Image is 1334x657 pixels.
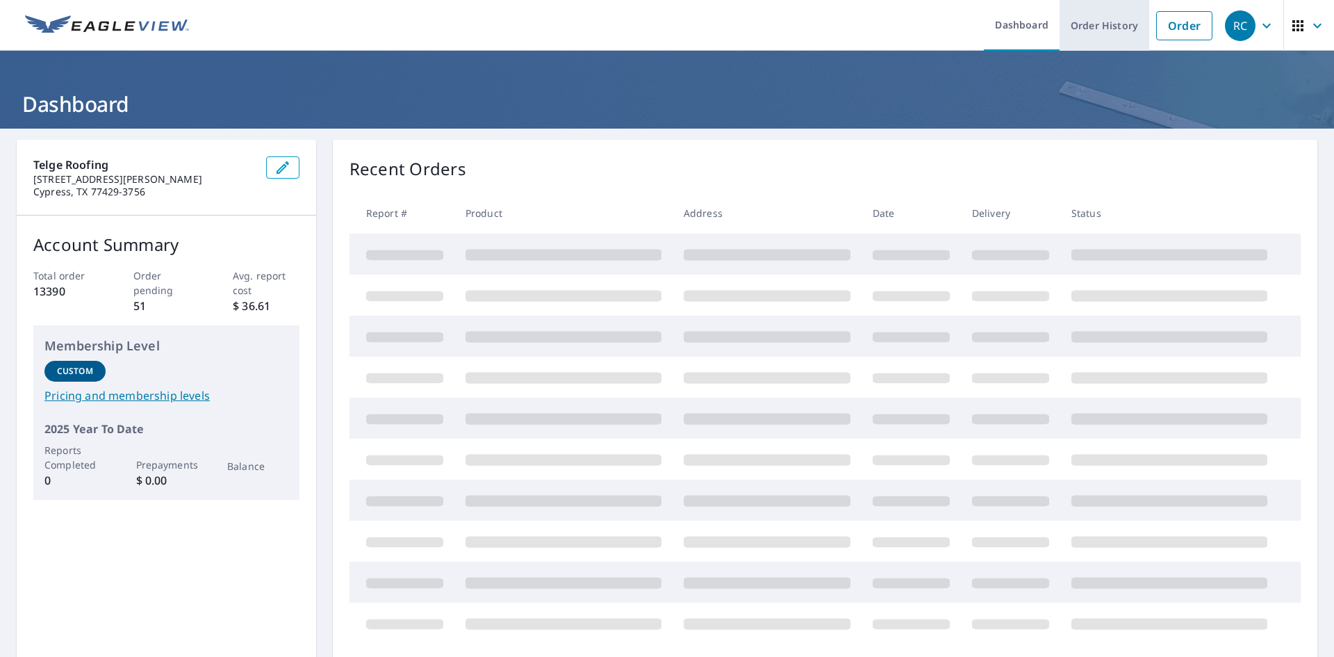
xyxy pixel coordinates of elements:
p: Cypress, TX 77429-3756 [33,186,255,198]
p: 13390 [33,283,100,300]
th: Date [862,193,961,234]
p: Reports Completed [44,443,106,472]
p: 2025 Year To Date [44,421,288,437]
div: RC [1225,10,1255,41]
p: Prepayments [136,457,197,472]
img: EV Logo [25,15,189,36]
p: Membership Level [44,336,288,355]
th: Product [454,193,673,234]
p: 0 [44,472,106,489]
p: Account Summary [33,232,299,257]
p: Telge Roofing [33,156,255,173]
p: $ 0.00 [136,472,197,489]
p: Avg. report cost [233,268,299,298]
p: Custom [57,365,93,378]
th: Report # [349,193,454,234]
p: 51 [133,298,200,314]
p: Recent Orders [349,156,466,181]
p: Total order [33,268,100,283]
th: Address [673,193,862,234]
p: $ 36.61 [233,298,299,314]
p: [STREET_ADDRESS][PERSON_NAME] [33,173,255,186]
a: Pricing and membership levels [44,387,288,404]
a: Order [1156,11,1212,40]
p: Balance [227,459,288,473]
p: Order pending [133,268,200,298]
th: Status [1060,193,1278,234]
h1: Dashboard [17,90,1317,118]
th: Delivery [961,193,1060,234]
